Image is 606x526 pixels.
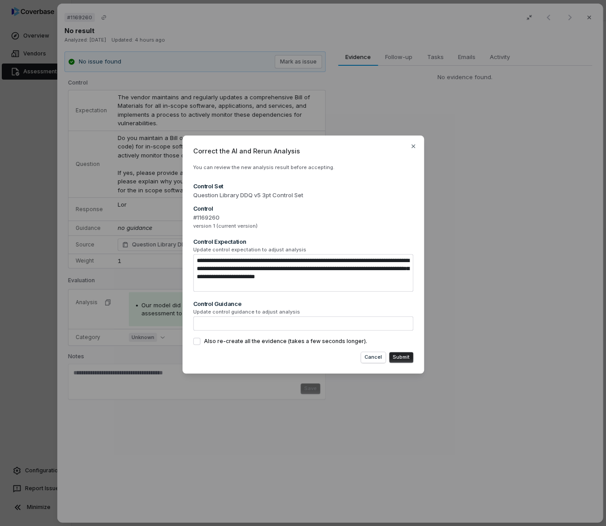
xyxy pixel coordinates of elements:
span: #1169260 [193,213,413,222]
button: Submit [389,352,413,363]
span: version 1 (current version) [193,223,413,229]
span: Question Library DDQ v5 3pt Control Set [193,191,413,200]
span: Also re-create all the evidence (takes a few seconds longer). [204,338,367,345]
div: Control Expectation [193,238,413,246]
div: Control Set [193,182,413,190]
div: Control [193,204,413,212]
span: Update control guidance to adjust analysis [193,309,413,315]
button: Also re-create all the evidence (takes a few seconds longer). [193,338,200,345]
button: Cancel [361,352,386,363]
div: Control Guidance [193,300,413,308]
span: Correct the AI and Rerun Analysis [193,146,413,156]
span: You can review the new analysis result before accepting. [193,164,335,170]
span: Update control expectation to adjust analysis [193,246,413,253]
